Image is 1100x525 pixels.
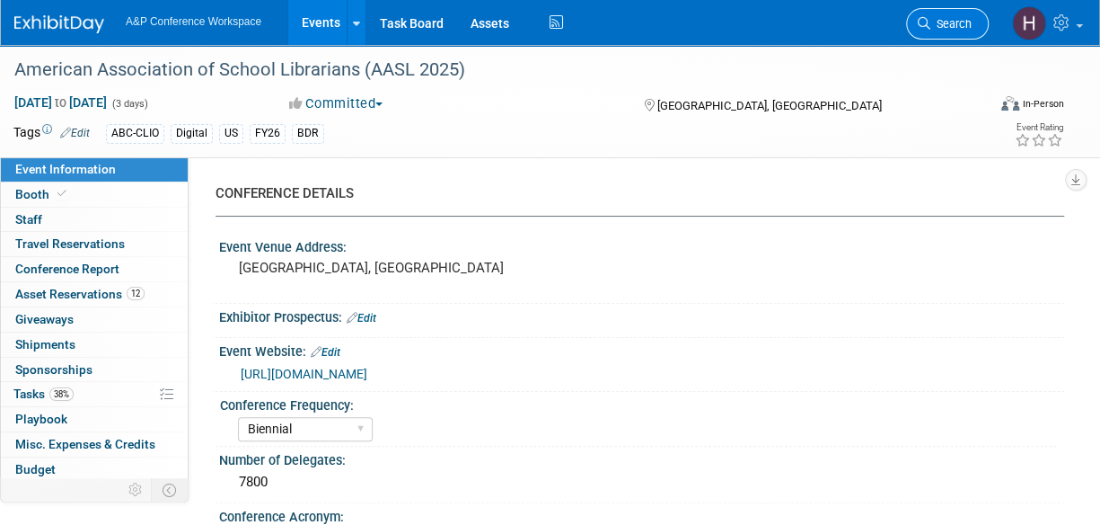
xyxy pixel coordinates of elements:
span: [GEOGRAPHIC_DATA], [GEOGRAPHIC_DATA] [657,99,882,112]
a: Asset Reservations12 [1,282,188,307]
img: ExhibitDay [14,15,104,33]
a: Giveaways [1,307,188,332]
div: Conference Frequency: [220,392,1056,414]
div: Event Website: [219,338,1064,361]
div: In-Person [1022,97,1064,111]
span: Conference Report [15,262,119,276]
div: BDR [292,124,324,143]
span: Travel Reservations [15,236,125,251]
div: ABC-CLIO [106,124,164,143]
pre: [GEOGRAPHIC_DATA], [GEOGRAPHIC_DATA] [239,260,551,276]
a: Edit [347,312,376,325]
span: Asset Reservations [15,287,145,301]
a: Booth [1,182,188,207]
span: Giveaways [15,312,74,326]
td: Toggle Event Tabs [152,478,189,502]
a: [URL][DOMAIN_NAME] [241,367,367,381]
span: to [52,95,69,110]
div: Number of Delegates: [219,447,1064,469]
span: Budget [15,462,56,476]
span: Playbook [15,412,67,426]
div: 7800 [233,468,1051,496]
a: Shipments [1,333,188,357]
a: Tasks38% [1,382,188,406]
img: Hannah Siegel [1012,6,1046,40]
div: Event Format [911,93,1064,120]
span: Sponsorships [15,362,92,377]
a: Conference Report [1,257,188,281]
a: Misc. Expenses & Credits [1,432,188,457]
a: Event Information [1,157,188,182]
div: CONFERENCE DETAILS [216,184,1051,203]
a: Search [906,8,989,40]
span: Event Information [15,162,116,176]
span: Tasks [13,387,74,401]
a: Budget [1,458,188,482]
a: Playbook [1,407,188,432]
a: Edit [311,346,340,359]
td: Tags [13,123,90,144]
img: Format-Inperson.png [1001,96,1019,111]
span: [DATE] [DATE] [13,94,108,111]
button: Committed [283,94,390,113]
div: US [219,124,243,143]
div: Event Venue Address: [219,234,1064,256]
span: Booth [15,187,70,201]
span: (3 days) [110,98,148,110]
a: Staff [1,208,188,232]
div: Digital [171,124,213,143]
span: Shipments [15,337,75,351]
a: Sponsorships [1,358,188,382]
i: Booth reservation complete [57,189,66,199]
span: Search [930,17,972,31]
a: Edit [60,127,90,139]
div: American Association of School Librarians (AASL 2025) [8,54,974,86]
span: 38% [49,387,74,401]
div: FY26 [250,124,286,143]
span: Misc. Expenses & Credits [15,437,155,451]
td: Personalize Event Tab Strip [120,478,152,502]
span: 12 [127,287,145,300]
span: Staff [15,212,42,227]
div: Exhibitor Prospectus: [219,304,1064,327]
a: Travel Reservations [1,232,188,256]
span: A&P Conference Workspace [126,15,261,28]
div: Event Rating [1015,123,1063,132]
